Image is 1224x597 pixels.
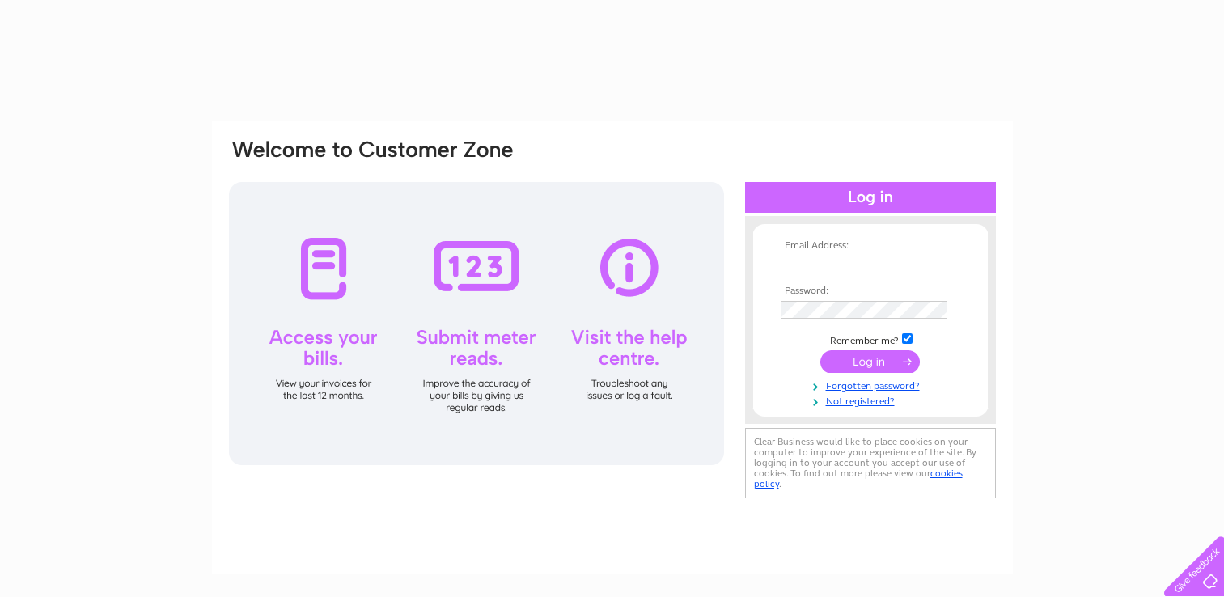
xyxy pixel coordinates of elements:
a: Not registered? [781,392,964,408]
th: Email Address: [777,240,964,252]
div: Clear Business would like to place cookies on your computer to improve your experience of the sit... [745,428,996,498]
th: Password: [777,286,964,297]
a: cookies policy [754,468,963,489]
input: Submit [820,350,920,373]
td: Remember me? [777,331,964,347]
a: Forgotten password? [781,377,964,392]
